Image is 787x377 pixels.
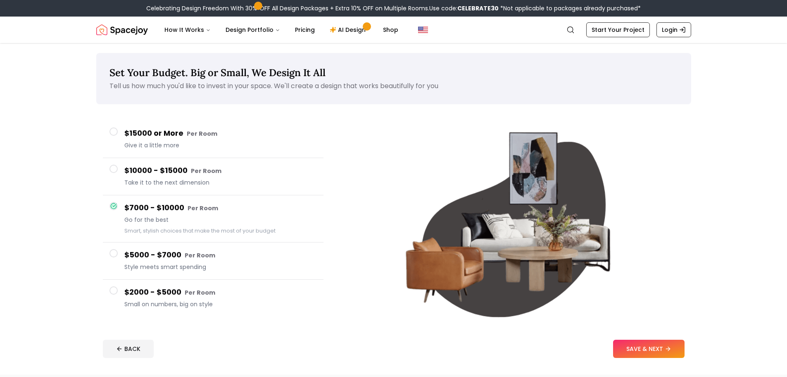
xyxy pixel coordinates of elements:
div: Celebrating Design Freedom With 30% OFF All Design Packages + Extra 10% OFF on Multiple Rooms. [146,4,641,12]
span: Style meets smart spending [124,263,317,271]
nav: Main [158,22,405,38]
h4: $10000 - $15000 [124,165,317,177]
span: Small on numbers, big on style [124,300,317,308]
button: $7000 - $10000 Per RoomGo for the bestSmart, stylish choices that make the most of your budget [103,195,323,243]
small: Smart, stylish choices that make the most of your budget [124,227,276,234]
b: CELEBRATE30 [457,4,499,12]
a: Pricing [288,22,321,38]
img: Spacejoy Logo [96,22,148,38]
button: BACK [103,340,154,358]
span: *Not applicable to packages already purchased* [499,4,641,12]
small: Per Room [188,204,218,212]
button: $10000 - $15000 Per RoomTake it to the next dimension [103,158,323,195]
button: $5000 - $7000 Per RoomStyle meets smart spending [103,243,323,280]
a: Spacejoy [96,22,148,38]
nav: Global [96,17,691,43]
small: Per Room [187,130,217,138]
h4: $2000 - $5000 [124,286,317,298]
span: Use code: [429,4,499,12]
button: $2000 - $5000 Per RoomSmall on numbers, big on style [103,280,323,317]
h4: $5000 - $7000 [124,249,317,261]
button: How It Works [158,22,217,38]
span: Give it a little more [124,141,317,149]
span: Set Your Budget. Big or Small, We Design It All [109,66,326,79]
h4: $7000 - $10000 [124,202,317,214]
a: Login [656,22,691,37]
a: Shop [376,22,405,38]
h4: $15000 or More [124,127,317,139]
button: SAVE & NEXT [613,340,685,358]
span: Go for the best [124,216,317,224]
small: Per Room [191,167,221,175]
button: Design Portfolio [219,22,287,38]
small: Per Room [185,288,215,297]
a: AI Design [323,22,375,38]
button: $15000 or More Per RoomGive it a little more [103,121,323,158]
p: Tell us how much you'd like to invest in your space. We'll create a design that works beautifully... [109,81,678,91]
span: Take it to the next dimension [124,178,317,187]
small: Per Room [185,251,215,259]
a: Start Your Project [586,22,650,37]
img: United States [418,25,428,35]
